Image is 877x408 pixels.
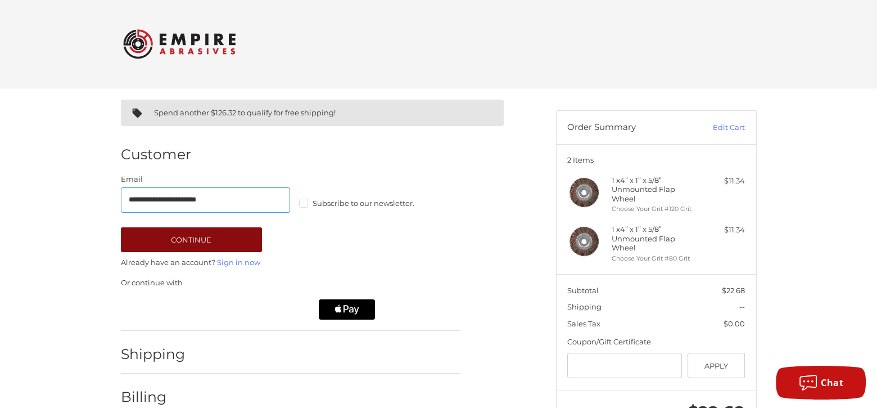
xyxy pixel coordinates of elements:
div: Coupon/Gift Certificate [567,337,745,348]
h3: Order Summary [567,122,688,133]
span: -- [739,302,745,311]
span: Shipping [567,302,602,311]
button: Continue [121,227,262,252]
h2: Customer [121,146,191,163]
h4: 1 x 4” x 1” x 5/8” Unmounted Flap Wheel [612,176,698,203]
span: Subscribe to our newsletter. [313,199,414,208]
h3: 2 Items [567,155,745,164]
button: Apply [688,353,745,378]
span: Chat [821,376,843,389]
h4: 1 x 4” x 1” x 5/8” Unmounted Flap Wheel [612,225,698,252]
div: $11.34 [700,225,745,236]
p: Or continue with [121,277,460,289]
li: Choose Your Grit #80 Grit [612,254,698,263]
a: Edit Cart [688,122,745,133]
button: Chat [776,366,866,400]
li: Choose Your Grit #120 Grit [612,204,698,214]
h2: Shipping [121,346,187,363]
span: Spend another $126.32 to qualify for free shipping! [154,108,336,117]
img: Empire Abrasives [123,22,236,66]
input: Gift Certificate or Coupon Code [567,353,682,378]
label: Email [121,174,291,185]
span: $0.00 [724,319,745,328]
p: Already have an account? [121,257,460,268]
span: Subtotal [567,286,599,295]
div: $11.34 [700,176,745,187]
h2: Billing [121,388,187,406]
a: Sign in now [217,258,260,267]
span: Sales Tax [567,319,600,328]
iframe: PayPal-paylater [218,299,308,320]
span: $22.68 [722,286,745,295]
